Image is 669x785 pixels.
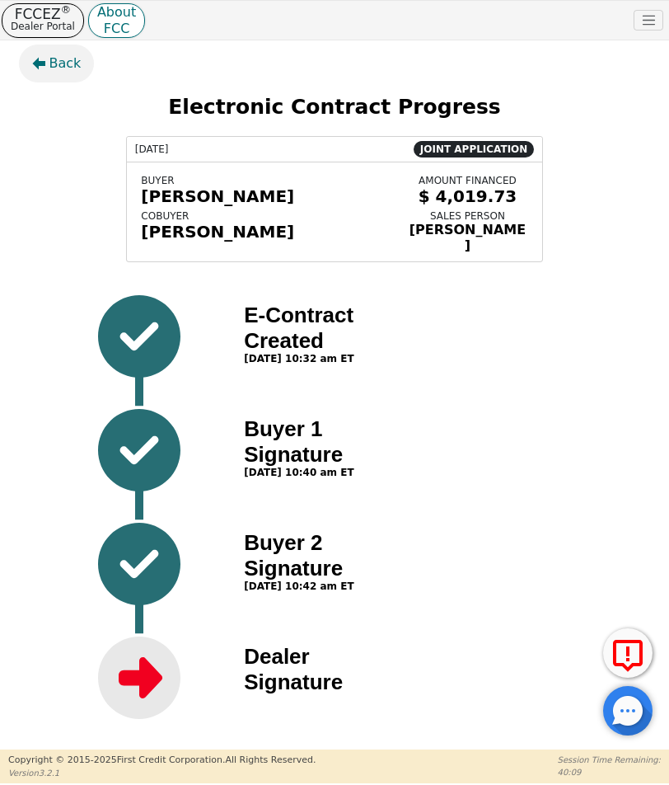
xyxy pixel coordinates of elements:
[19,95,651,120] h2: Electronic Contract Progress
[98,295,180,378] img: Frame
[414,141,534,157] span: JOINT APPLICATION
[558,754,661,766] p: Session Time Remaining:
[603,628,653,678] button: Report Error to FCC
[141,186,395,206] div: [PERSON_NAME]
[244,530,384,571] div: Buyer 2 Signature
[407,210,527,222] div: SALES PERSON
[2,3,84,38] button: FCCEZ®Dealer Portal
[135,593,143,634] img: Line
[61,3,72,16] sup: ®
[141,222,395,242] div: [PERSON_NAME]
[407,186,527,206] div: $ 4,019.73
[558,766,661,778] p: 40:09
[244,644,384,684] div: Dealer Signature
[98,637,180,719] img: Frame
[19,45,95,82] button: Back
[135,479,143,520] img: Line
[141,175,395,186] div: BUYER
[11,20,75,33] p: Dealer Portal
[244,465,353,480] div: [DATE] 10:40 am ET
[8,754,316,768] p: Copyright © 2015- 2025 First Credit Corporation.
[8,767,316,779] p: Version 3.2.1
[244,416,384,457] div: Buyer 1 Signature
[11,8,75,20] p: FCCEZ
[407,222,527,253] div: [PERSON_NAME]
[98,523,180,605] img: Frame
[634,10,663,31] button: Toggle navigation
[225,754,316,765] span: All Rights Reserved.
[244,303,384,343] div: E-Contract Created
[244,579,353,594] div: [DATE] 10:42 am ET
[135,365,143,407] img: Line
[141,210,395,222] div: COBUYER
[135,142,169,157] span: [DATE]
[407,175,527,186] div: AMOUNT FINANCED
[244,351,353,366] div: [DATE] 10:32 am ET
[97,25,136,33] p: FCC
[88,3,145,38] button: AboutFCC
[97,8,136,16] p: About
[49,54,82,73] span: Back
[98,409,180,491] img: Frame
